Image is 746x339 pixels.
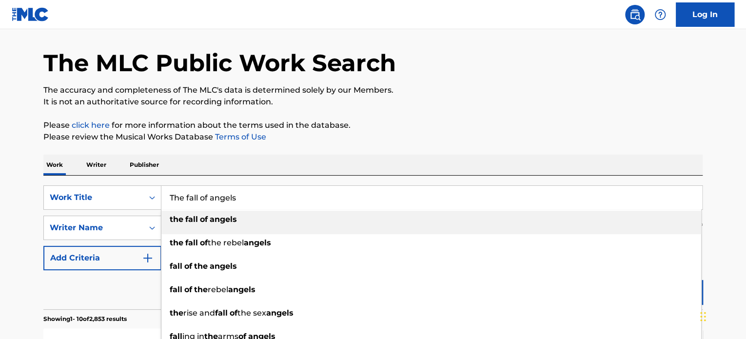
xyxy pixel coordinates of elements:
strong: the [170,238,183,247]
a: click here [72,120,110,130]
div: Drag [700,302,706,331]
strong: angels [244,238,271,247]
img: search [629,9,641,20]
span: rise and [183,308,215,318]
strong: the [170,215,183,224]
iframe: Chat Widget [697,292,746,339]
strong: the [194,285,208,294]
div: Writer Name [50,222,137,234]
span: rebel [208,285,228,294]
strong: fall [170,285,182,294]
p: The accuracy and completeness of The MLC's data is determined solely by our Members. [43,84,703,96]
strong: of [200,215,208,224]
div: Help [650,5,670,24]
strong: fall [185,215,198,224]
strong: angels [228,285,255,294]
strong: angels [210,215,237,224]
div: Work Title [50,192,137,203]
p: Writer [83,155,109,175]
form: Search Form [43,185,703,309]
strong: the [170,308,183,318]
strong: of [184,285,192,294]
img: 9d2ae6d4665cec9f34b9.svg [142,252,154,264]
img: help [654,9,666,20]
strong: fall [170,261,182,271]
strong: the [194,261,208,271]
p: Work [43,155,66,175]
a: Public Search [625,5,645,24]
p: Showing 1 - 10 of 2,853 results [43,315,127,323]
p: Please review the Musical Works Database [43,131,703,143]
strong: angels [210,261,237,271]
p: Publisher [127,155,162,175]
strong: of [200,238,208,247]
button: Add Criteria [43,246,161,270]
strong: of [184,261,192,271]
a: Log In [676,2,734,27]
span: the sex [237,308,266,318]
a: Terms of Use [213,132,266,141]
strong: of [230,308,237,318]
strong: fall [185,238,198,247]
p: It is not an authoritative source for recording information. [43,96,703,108]
p: Please for more information about the terms used in the database. [43,120,703,131]
h1: The MLC Public Work Search [43,48,396,78]
strong: angels [266,308,294,318]
img: MLC Logo [12,7,49,21]
strong: fall [215,308,228,318]
span: the rebel [208,238,244,247]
